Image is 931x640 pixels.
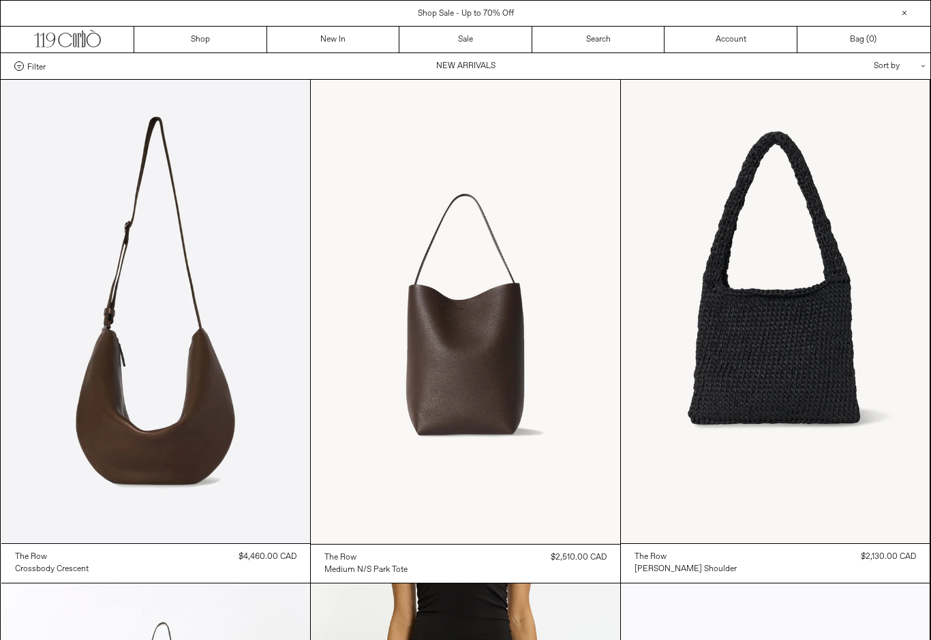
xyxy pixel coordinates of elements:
[1,80,311,543] img: The Row Crossbody Crescent in dark brown
[635,563,737,575] a: [PERSON_NAME] Shoulder
[869,33,876,46] span: )
[15,563,89,575] a: Crossbody Crescent
[869,34,874,45] span: 0
[239,551,296,563] div: $4,460.00 CAD
[665,27,797,52] a: Account
[399,27,532,52] a: Sale
[797,27,930,52] a: Bag ()
[324,564,408,576] div: Medium N/S Park Tote
[324,552,356,564] div: The Row
[861,551,916,563] div: $2,130.00 CAD
[324,551,408,564] a: The Row
[311,80,620,544] img: The Row Medium N/S Park Tote
[27,61,46,71] span: Filter
[15,551,89,563] a: The Row
[267,27,400,52] a: New In
[551,551,607,564] div: $2,510.00 CAD
[635,551,737,563] a: The Row
[532,27,665,52] a: Search
[635,551,667,563] div: The Row
[15,551,47,563] div: The Row
[134,27,267,52] a: Shop
[621,80,930,543] img: The Row Didon Shoulder Bag in black
[794,53,917,79] div: Sort by
[324,564,408,576] a: Medium N/S Park Tote
[418,8,514,19] a: Shop Sale - Up to 70% Off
